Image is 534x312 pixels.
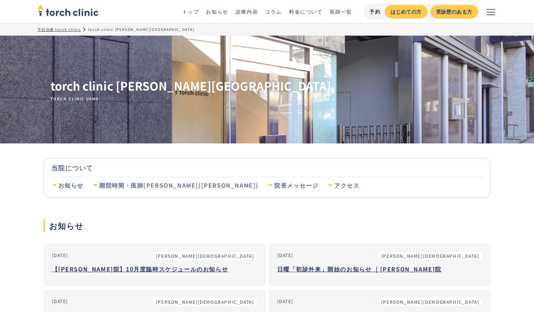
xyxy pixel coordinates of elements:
a: 院長メッセージ [267,177,318,194]
h3: 日曜「初診外来」開始のお知らせ ｜[PERSON_NAME]院 [277,263,482,274]
div: [PERSON_NAME][DEMOGRAPHIC_DATA] [156,299,254,305]
a: home [38,5,99,18]
a: 料金について [289,8,323,15]
div: 院長メッセージ [274,182,318,189]
div: [PERSON_NAME][DEMOGRAPHIC_DATA] [156,253,254,259]
a: 医師一覧 [330,8,352,15]
div: 開院時間・医師[PERSON_NAME]([PERSON_NAME]) [99,182,259,189]
div: [DATE] [277,298,294,304]
div: [DATE] [277,252,294,258]
a: [DATE][PERSON_NAME][DEMOGRAPHIC_DATA]【[PERSON_NAME]院】10月度臨時スケジュールのお知らせ [43,243,266,286]
a: はじめての方 [385,5,427,18]
div: 当院について [51,159,483,177]
div: [PERSON_NAME][DEMOGRAPHIC_DATA] [381,299,479,305]
h2: お知らせ [43,219,491,232]
div: 受診歴のある方 [436,8,472,15]
a: コラム [265,8,282,15]
a: 受診歴のある方 [430,5,478,18]
span: TORCH CLINIC UENO [51,96,331,101]
a: 診療内容 [236,8,258,15]
div: アクセス [334,182,359,189]
div: 予約 [369,8,381,15]
div: [DATE] [52,298,68,304]
h3: 【[PERSON_NAME]院】10月度臨時スケジュールのお知らせ [52,263,257,274]
div: [DATE] [52,252,68,258]
div: torch clinic [PERSON_NAME][GEOGRAPHIC_DATA] [88,27,195,32]
a: 不妊治療 torch clinic [38,27,81,32]
a: [DATE][PERSON_NAME][DEMOGRAPHIC_DATA]日曜「初診外来」開始のお知らせ ｜[PERSON_NAME]院 [269,243,491,286]
div: [PERSON_NAME][DEMOGRAPHIC_DATA] [381,253,479,259]
img: torch clinic [38,2,99,18]
a: トップ [182,8,199,15]
div: はじめての方 [391,8,421,15]
a: お知らせ [51,177,84,194]
a: 開院時間・医師[PERSON_NAME]([PERSON_NAME]) [92,177,259,194]
a: アクセス [327,177,359,194]
div: お知らせ [58,182,84,189]
h1: torch clinic [PERSON_NAME][GEOGRAPHIC_DATA] [51,78,331,101]
a: お知らせ [206,8,228,15]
